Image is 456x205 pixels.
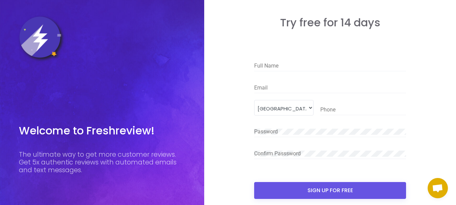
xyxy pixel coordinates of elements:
h3: Try free for 14 days [254,16,406,29]
input: Full Name [254,63,406,69]
input: Email [254,85,406,91]
a: Open chat [428,178,448,198]
h4: The ultimate way to get more customer reviews. Get 5x authentic reviews with automated emails and... [19,151,185,174]
h3: Welcome to Freshreview! [19,124,185,137]
input: (201) 555-0123 [320,107,406,113]
button: SIGN UP FOR FREE [254,182,406,199]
